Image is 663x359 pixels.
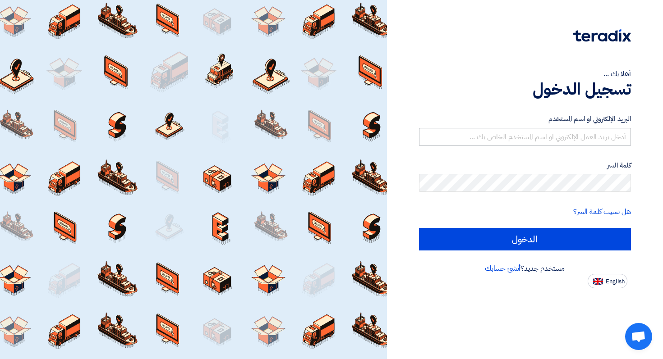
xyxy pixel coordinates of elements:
img: Teradix logo [573,29,631,42]
a: هل نسيت كلمة السر؟ [573,206,631,217]
span: English [606,278,625,285]
img: en-US.png [593,278,603,285]
h1: تسجيل الدخول [419,79,631,99]
input: الدخول [419,228,631,250]
a: أنشئ حسابك [485,263,520,274]
div: Open chat [625,323,652,350]
div: مستخدم جديد؟ [419,263,631,274]
div: أهلا بك ... [419,68,631,79]
button: English [588,274,627,288]
input: أدخل بريد العمل الإلكتروني او اسم المستخدم الخاص بك ... [419,128,631,146]
label: كلمة السر [419,160,631,171]
label: البريد الإلكتروني او اسم المستخدم [419,114,631,124]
